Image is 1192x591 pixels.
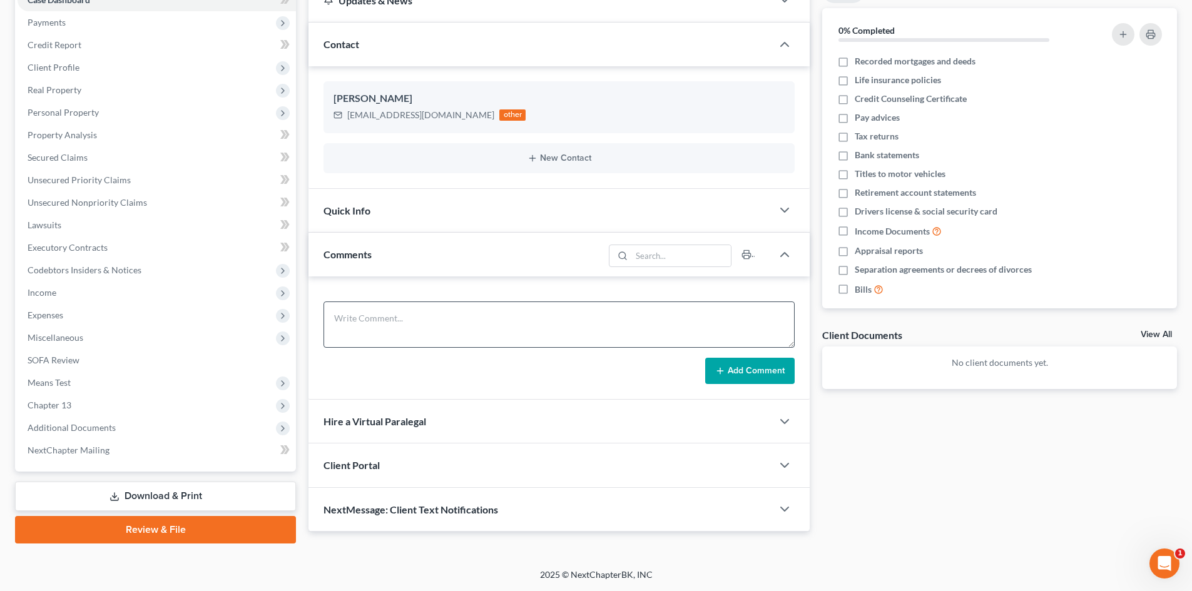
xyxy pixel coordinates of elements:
span: Executory Contracts [28,242,108,253]
span: Recorded mortgages and deeds [855,55,976,68]
a: Download & Print [15,482,296,511]
span: Hire a Virtual Paralegal [323,415,426,427]
span: Tax returns [855,130,899,143]
span: Comments [323,248,372,260]
span: NextChapter Mailing [28,445,110,455]
span: Client Profile [28,62,79,73]
span: Miscellaneous [28,332,83,343]
div: [PERSON_NAME] [334,91,785,106]
span: Titles to motor vehicles [855,168,945,180]
span: Unsecured Nonpriority Claims [28,197,147,208]
span: Bills [855,283,872,296]
a: NextChapter Mailing [18,439,296,462]
a: View All [1141,330,1172,339]
span: Income Documents [855,225,930,238]
span: Pay advices [855,111,900,124]
span: Codebtors Insiders & Notices [28,265,141,275]
a: Property Analysis [18,124,296,146]
a: Secured Claims [18,146,296,169]
strong: 0% Completed [838,25,895,36]
iframe: Intercom live chat [1149,548,1179,578]
span: Client Portal [323,459,380,471]
span: NextMessage: Client Text Notifications [323,503,498,515]
span: Means Test [28,377,71,388]
span: Credit Counseling Certificate [855,93,967,105]
span: Bank statements [855,149,919,161]
input: Search... [632,245,731,266]
a: Unsecured Priority Claims [18,169,296,191]
span: Life insurance policies [855,74,941,86]
div: other [499,109,526,121]
div: Client Documents [822,328,902,341]
a: Executory Contracts [18,236,296,259]
span: Real Property [28,84,81,95]
a: Unsecured Nonpriority Claims [18,191,296,214]
div: 2025 © NextChapterBK, INC [240,568,953,591]
a: Credit Report [18,34,296,56]
span: Payments [28,17,66,28]
span: Property Analysis [28,129,97,140]
div: [EMAIL_ADDRESS][DOMAIN_NAME] [347,109,494,121]
span: Income [28,287,56,298]
span: Additional Documents [28,422,116,433]
span: Chapter 13 [28,400,71,410]
span: Unsecured Priority Claims [28,174,131,185]
span: 1 [1175,548,1185,558]
a: Lawsuits [18,214,296,236]
span: Expenses [28,310,63,320]
span: Appraisal reports [855,245,923,257]
span: Personal Property [28,107,99,118]
span: Secured Claims [28,152,88,163]
span: SOFA Review [28,355,79,365]
span: Quick Info [323,205,370,216]
a: SOFA Review [18,349,296,371]
button: Add Comment [705,358,795,384]
a: Review & File [15,516,296,543]
span: Retirement account statements [855,186,976,199]
span: Lawsuits [28,220,61,230]
span: Credit Report [28,39,81,50]
span: Separation agreements or decrees of divorces [855,263,1032,276]
span: Drivers license & social security card [855,205,997,218]
span: Contact [323,38,359,50]
button: New Contact [334,153,785,163]
p: No client documents yet. [832,356,1167,369]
